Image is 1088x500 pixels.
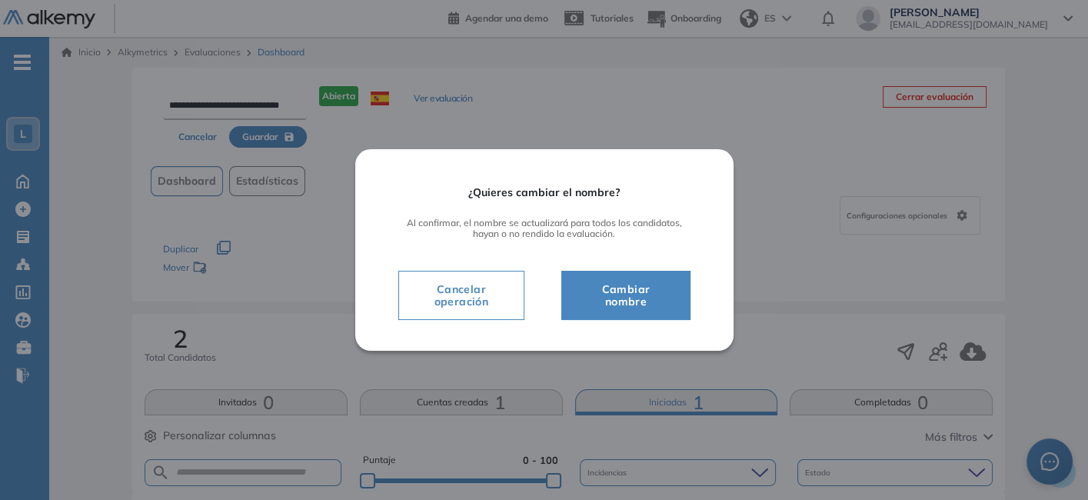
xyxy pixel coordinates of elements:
button: Cancelar operación [398,271,525,320]
button: Cambiar nombre [561,271,690,320]
span: Cambiar nombre [581,280,670,311]
span: Cancelar operación [411,280,512,311]
span: Al confirmar, el nombre se actualizará para todos los candidatos, hayan o no rendido la evaluación. [398,218,690,240]
span: ¿Quieres cambiar el nombre? [398,186,690,199]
